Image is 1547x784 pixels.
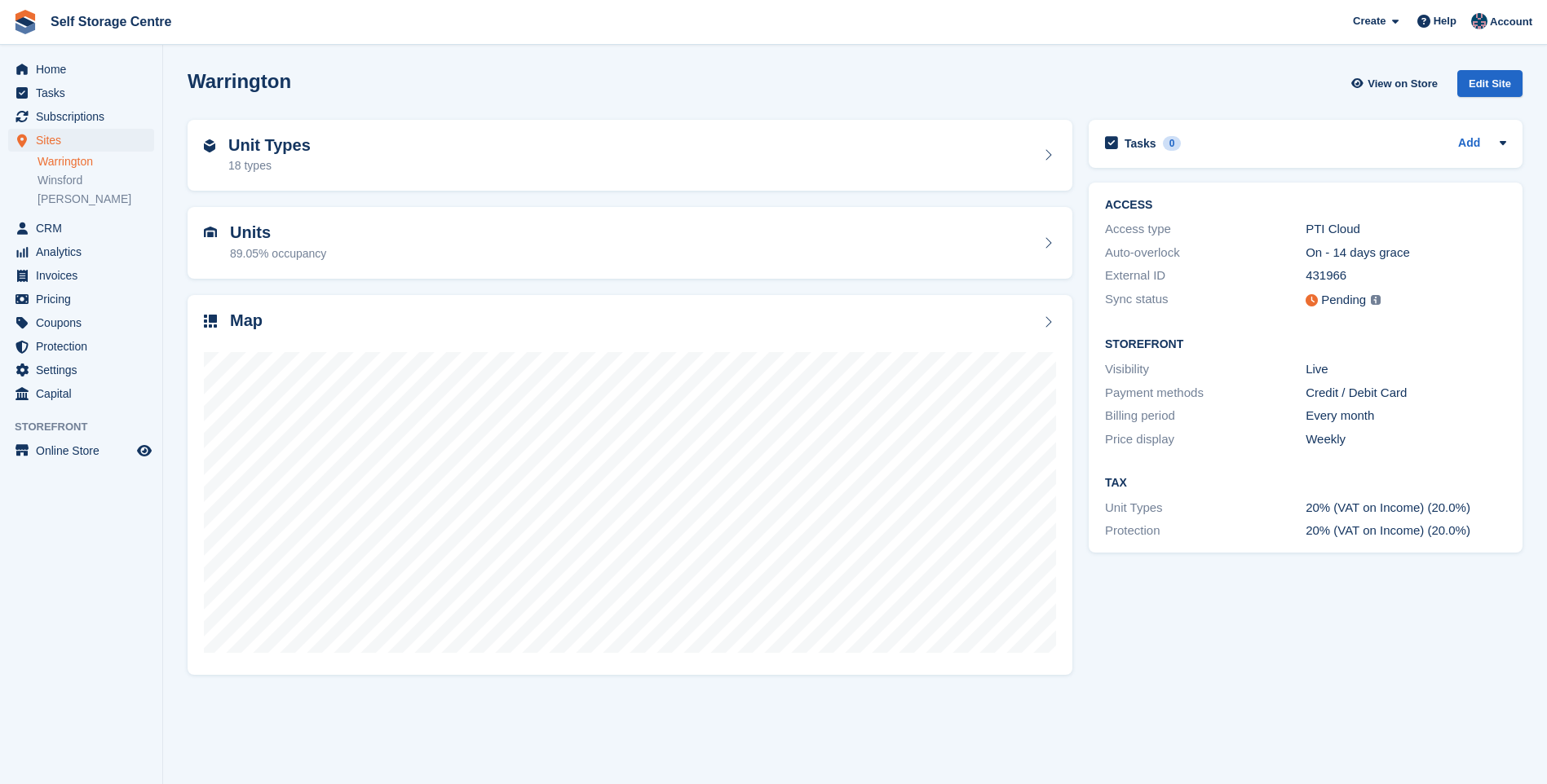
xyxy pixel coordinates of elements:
span: Storefront [15,419,162,435]
a: menu [8,217,154,240]
h2: Tasks [1125,136,1156,151]
img: Clair Cole [1471,13,1487,29]
span: Online Store [36,439,134,462]
a: Edit Site [1457,70,1523,104]
div: Payment methods [1105,384,1306,403]
div: 89.05% occupancy [230,245,326,262]
a: menu [8,81,154,104]
div: PTI Cloud [1306,220,1506,239]
h2: Storefront [1105,338,1506,351]
div: Credit / Debit Card [1306,384,1506,403]
span: Protection [36,335,134,358]
h2: Warrington [188,70,291,92]
div: Protection [1105,522,1306,540]
a: menu [8,335,154,358]
div: 20% (VAT on Income) (20.0%) [1306,522,1506,540]
span: Settings [36,359,134,381]
span: Invoices [36,264,134,287]
div: Billing period [1105,407,1306,425]
a: View on Store [1349,70,1444,97]
a: menu [8,382,154,405]
span: Pricing [36,288,134,311]
h2: Tax [1105,477,1506,490]
div: Auto-overlock [1105,244,1306,262]
a: menu [8,439,154,462]
a: Winsford [38,173,154,188]
span: Account [1490,14,1532,30]
div: Sync status [1105,290,1306,311]
div: External ID [1105,266,1306,285]
a: Add [1458,134,1480,153]
div: 18 types [228,157,311,174]
img: icon-info-grey-7440780725fd019a000dd9b08b2336e03edf1995a4989e88bcd33f0948082b44.svg [1371,295,1381,305]
span: Sites [36,129,134,152]
span: Subscriptions [36,105,134,128]
div: Access type [1105,220,1306,239]
span: Analytics [36,240,134,263]
a: menu [8,264,154,287]
h2: Units [230,223,326,242]
div: Every month [1306,407,1506,425]
a: Map [188,295,1072,676]
a: menu [8,129,154,152]
h2: Map [230,311,263,330]
img: unit-icn-7be61d7bf1b0ce9d3e12c5938cc71ed9869f7b940bace4675aadf7bd6d80202e.svg [204,227,217,238]
div: Live [1306,360,1506,379]
span: Home [36,58,134,81]
div: 431966 [1306,266,1506,285]
img: unit-type-icn-2b2737a686de81e16bb02015468b77c625bbabd49415b5ef34ead5e3b44a266d.svg [204,139,215,152]
div: 0 [1163,136,1182,151]
a: menu [8,240,154,263]
a: menu [8,288,154,311]
div: Price display [1105,430,1306,449]
span: Capital [36,382,134,405]
div: Weekly [1306,430,1506,449]
span: Help [1434,13,1456,29]
a: menu [8,105,154,128]
span: Tasks [36,81,134,104]
a: menu [8,58,154,81]
a: menu [8,311,154,334]
div: 20% (VAT on Income) (20.0%) [1306,499,1506,518]
a: Unit Types 18 types [188,120,1072,192]
img: map-icn-33ee37083ee616e46c38cad1a60f524a97daa1e2b2c8c0bc3eb3415660979fc1.svg [204,315,217,328]
img: stora-icon-8386f47178a22dfd0bd8f6a31ec36ba5ce8667c1dd55bd0f319d3a0aa187defe.svg [13,10,38,34]
a: Preview store [135,441,154,460]
a: Units 89.05% occupancy [188,207,1072,279]
span: CRM [36,217,134,240]
span: Create [1353,13,1386,29]
div: Unit Types [1105,499,1306,518]
span: Coupons [36,311,134,334]
div: Edit Site [1457,70,1523,97]
div: Pending [1321,291,1366,310]
a: [PERSON_NAME] [38,192,154,207]
h2: ACCESS [1105,199,1506,212]
a: Warrington [38,154,154,170]
a: Self Storage Centre [44,8,178,35]
div: Visibility [1105,360,1306,379]
a: menu [8,359,154,381]
h2: Unit Types [228,136,311,155]
span: View on Store [1368,76,1438,92]
div: On - 14 days grace [1306,244,1506,262]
